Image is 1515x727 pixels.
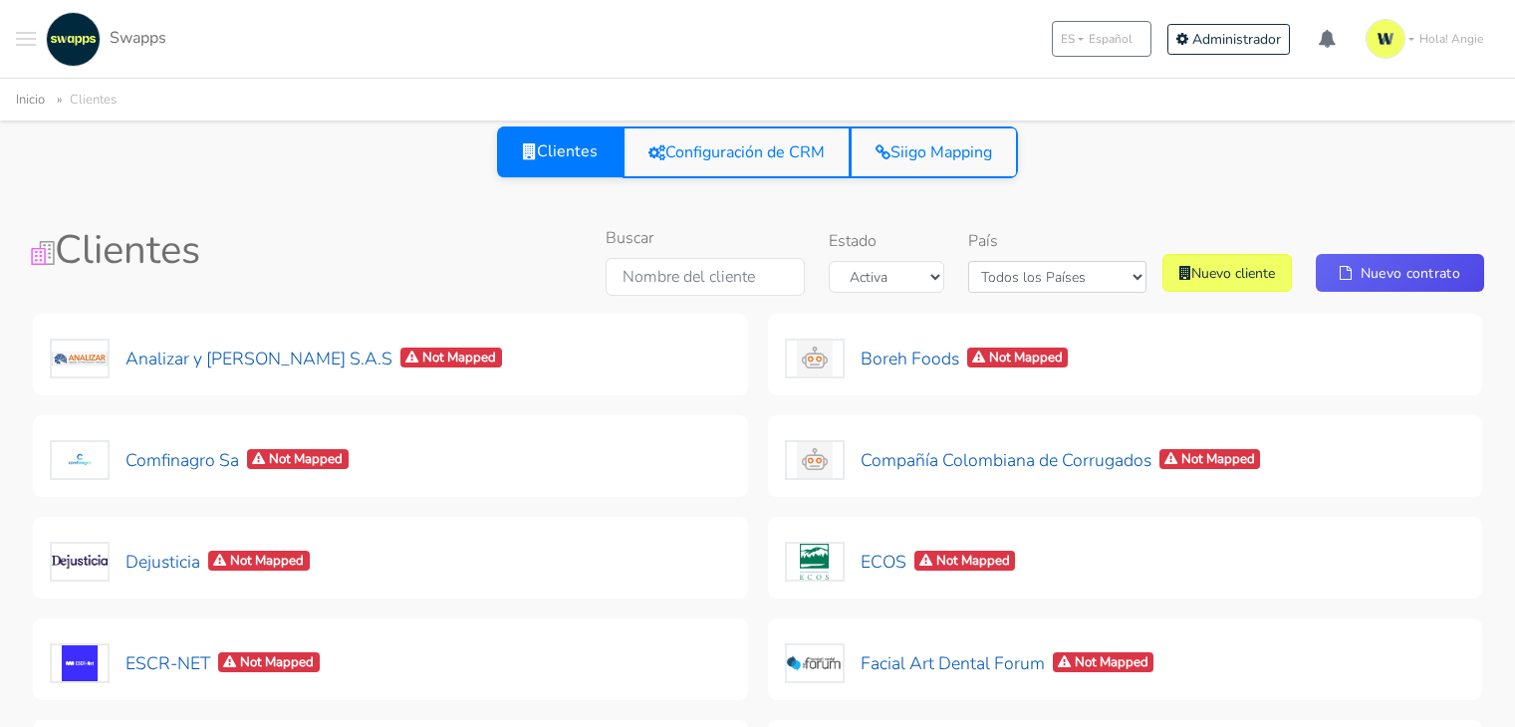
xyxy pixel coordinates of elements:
img: Facial Art Dental Forum [785,643,845,683]
span: Swapps [110,27,166,49]
button: Facial Art Dental ForumNot Mapped [784,642,1155,684]
img: Compañía Colombiana de Corrugados [785,440,845,480]
button: Analizar y [PERSON_NAME] S.A.SNot Mapped [49,338,503,379]
img: isotipo-3-3e143c57.png [1366,19,1405,59]
button: ESCR-NETNot Mapped [49,642,321,684]
img: Comfinagro Sa [50,440,110,480]
span: Not Mapped [967,348,1069,368]
button: Boreh FoodsNot Mapped [784,338,1070,379]
a: Inicio [16,91,45,109]
span: Español [1089,30,1133,48]
span: Not Mapped [218,652,320,673]
img: ESCR-NET [50,643,110,683]
button: DejusticiaNot Mapped [49,541,311,583]
div: View selector [497,126,1018,178]
label: Estado [829,229,877,253]
a: Administrador [1167,24,1290,55]
span: Not Mapped [247,449,349,470]
img: ECOS [785,542,845,582]
button: ECOSNot Mapped [784,541,1017,583]
a: Siigo Mapping [850,126,1018,178]
span: Not Mapped [208,551,310,572]
img: Analizar y Lombana S.A.S [50,339,110,378]
a: Configuración de CRM [623,126,851,178]
input: Nombre del cliente [606,258,805,296]
img: Boreh Foods [785,339,845,378]
a: Hola! Angie [1358,11,1499,67]
span: Not Mapped [1053,652,1154,673]
li: Clientes [49,89,117,112]
h1: Clientes [31,226,495,274]
a: Swapps [41,12,166,67]
span: Administrador [1192,30,1281,49]
a: Nuevo contrato [1316,254,1484,292]
img: swapps-linkedin-v2.jpg [46,12,101,67]
label: Buscar [606,226,653,250]
img: Dejusticia [50,542,110,582]
img: Clients Icon [31,241,55,265]
a: Nuevo cliente [1162,254,1292,292]
button: Comfinagro SaNot Mapped [49,439,350,481]
button: Compañía Colombiana de CorrugadosNot Mapped [784,439,1262,481]
a: Clientes [497,125,624,177]
button: ESEspañol [1052,21,1151,57]
label: País [968,229,998,253]
span: Not Mapped [1159,449,1261,470]
span: Not Mapped [914,551,1016,572]
span: Not Mapped [400,348,502,368]
span: Hola! Angie [1419,30,1483,48]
